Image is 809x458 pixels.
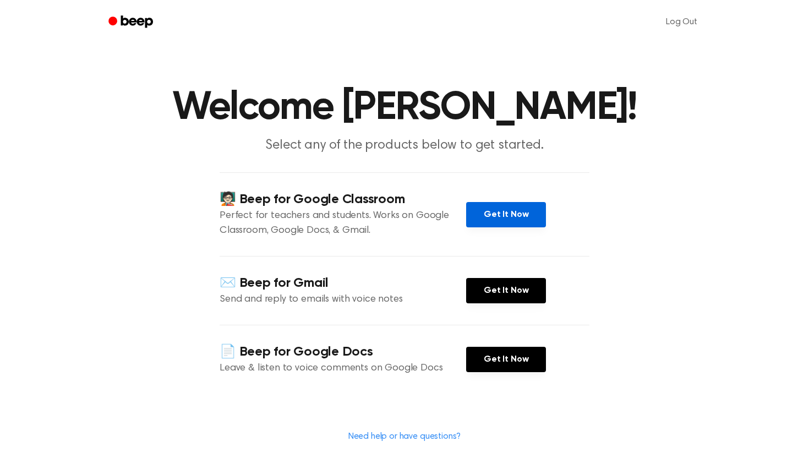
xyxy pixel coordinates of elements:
[193,137,616,155] p: Select any of the products below to get started.
[466,202,546,227] a: Get It Now
[220,190,466,209] h4: 🧑🏻‍🏫 Beep for Google Classroom
[220,292,466,307] p: Send and reply to emails with voice notes
[655,9,708,35] a: Log Out
[220,343,466,361] h4: 📄 Beep for Google Docs
[101,12,163,33] a: Beep
[348,432,461,441] a: Need help or have questions?
[466,347,546,372] a: Get It Now
[220,361,466,376] p: Leave & listen to voice comments on Google Docs
[220,274,466,292] h4: ✉️ Beep for Gmail
[123,88,686,128] h1: Welcome [PERSON_NAME]!
[466,278,546,303] a: Get It Now
[220,209,466,238] p: Perfect for teachers and students. Works on Google Classroom, Google Docs, & Gmail.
